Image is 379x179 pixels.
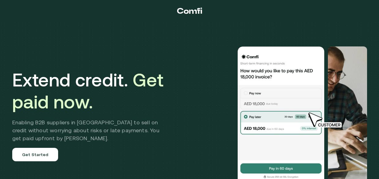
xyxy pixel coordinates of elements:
img: cursor [304,111,348,129]
a: Return to the top of the Comfi home page [177,2,202,20]
a: Get Started [12,148,58,161]
h2: Enabling B2B suppliers in [GEOGRAPHIC_DATA] to sell on credit without worrying about risks or lat... [12,119,169,142]
h1: Extend credit. [12,69,169,113]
